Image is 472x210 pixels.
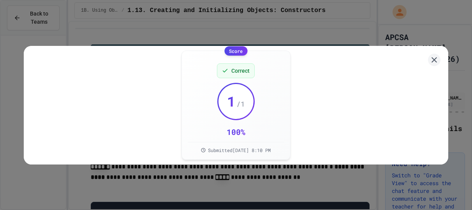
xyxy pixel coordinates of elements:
[224,46,247,56] div: Score
[407,145,464,178] iframe: chat widget
[236,98,245,109] span: / 1
[439,179,464,202] iframe: chat widget
[227,126,245,137] div: 100 %
[208,147,271,153] span: Submitted [DATE] 8:10 PM
[227,93,236,109] span: 1
[231,67,250,75] span: Correct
